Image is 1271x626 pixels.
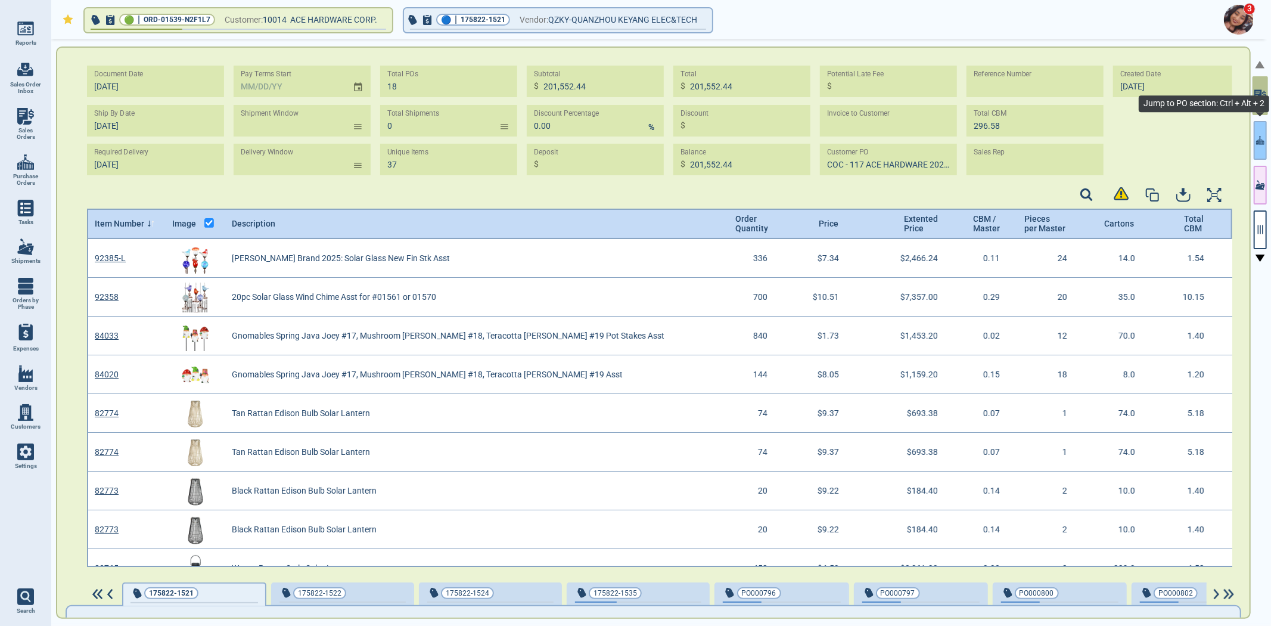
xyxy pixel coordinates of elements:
[1018,510,1083,549] div: 2
[138,14,140,26] span: |
[241,109,299,118] label: Shipment Window
[1118,253,1135,263] span: 14.0
[1224,5,1254,35] img: Avatar
[17,154,34,171] img: menu_icon
[827,80,832,92] p: $
[680,109,708,118] label: Discount
[232,253,450,263] span: [PERSON_NAME] Brand 2025: Solar Glass New Fin Stk Asst
[952,394,1018,433] div: 0.07
[149,587,194,599] span: 175822-1521
[18,219,33,226] span: Tasks
[753,370,767,379] span: 144
[753,331,767,340] span: 840
[1152,394,1220,433] div: 5.18
[1152,239,1220,278] div: 1.54
[232,486,377,495] span: Black Rattan Edison Bulb Solar Lantern
[17,20,34,37] img: menu_icon
[952,239,1018,278] div: 0.11
[758,486,767,495] span: 20
[87,105,217,137] input: MM/DD/YY
[232,525,377,534] span: Black Rattan Edison Bulb Solar Lantern
[1152,549,1220,588] div: 4.58
[232,563,356,573] span: Woven Rattan Style Solar Lantern
[94,70,144,79] label: Document Date
[548,13,697,27] span: QZKY-QUANZHOU KEYANG ELEC&TECH
[13,345,39,352] span: Expenses
[1104,219,1134,228] span: Cartons
[534,158,539,171] p: $
[290,15,377,24] span: ACE HARDWARE CORP.
[387,148,428,157] label: Unique Items
[818,370,839,379] span: $8.05
[1018,239,1083,278] div: 24
[680,80,685,92] p: $
[232,331,664,340] span: Gnomables Spring Java Joey #17, Mushroom [PERSON_NAME] #18, Teracotta [PERSON_NAME] #19 Pot Stake...
[857,549,952,588] div: $2,061.00
[95,447,119,457] a: 82774
[952,510,1018,549] div: 0.14
[90,589,105,600] img: DoubleArrowIcon
[144,14,210,26] span: ORD-01539-N2F1L7
[181,360,210,389] img: 84020Img
[1113,66,1243,97] input: MM/DD/YY
[105,589,115,600] img: ArrowIcon
[181,243,210,273] img: 92385-LImg
[124,16,134,24] span: 🟢
[1152,278,1220,317] div: 10.15
[87,66,217,97] input: MM/DD/YY
[17,365,34,382] img: menu_icon
[818,253,839,263] span: $7.34
[1018,394,1083,433] div: 1
[1120,70,1161,79] label: Created Date
[1152,510,1220,549] div: 1.40
[680,70,697,79] label: Total
[87,144,217,175] input: MM/DD/YY
[10,173,42,187] span: Purchase Orders
[95,253,126,263] a: 92385-L
[241,70,291,79] label: Pay Terms Start
[534,80,539,92] p: $
[952,355,1018,394] div: 0.15
[17,608,35,615] span: Search
[974,148,1005,157] label: Sales Rep
[1152,355,1220,394] div: 1.20
[11,258,41,265] span: Shipments
[857,394,952,433] div: $693.38
[1222,589,1236,600] img: DoubleArrowIcon
[181,282,210,312] img: 92358Img
[17,108,34,125] img: menu_icon
[753,563,767,573] span: 458
[232,292,436,302] span: 20pc Solar Glass Wind Chime Asst for #01561 or 01570
[85,8,392,32] button: 🟢|ORD-01539-N2F1L7Customer:10014 ACE HARDWARE CORP.
[1118,486,1135,495] span: 10.0
[534,70,561,79] label: Subtotal
[753,292,767,302] span: 700
[95,525,119,534] a: 82773
[461,14,505,26] span: 175822-1521
[15,39,36,47] span: Reports
[952,433,1018,472] div: 0.07
[17,238,34,255] img: menu_icon
[818,408,839,418] span: $9.37
[1118,292,1135,302] span: 35.0
[181,437,210,467] img: 82774Img
[11,423,41,430] span: Customers
[952,472,1018,510] div: 0.14
[181,476,210,506] img: 82773Img
[818,563,839,573] span: $4.50
[348,71,371,92] button: Choose date
[232,219,275,228] span: Description
[446,587,489,599] span: 175822-1524
[14,385,38,392] span: Vendors
[1152,317,1220,355] div: 1.40
[813,292,839,302] span: $10.51
[680,119,685,132] p: $
[758,408,767,418] span: 74
[1018,317,1083,355] div: 12
[234,66,343,97] input: MM/DD/YY
[974,70,1032,79] label: Reference Number
[857,355,952,394] div: $1,159.20
[1152,433,1220,472] div: 5.18
[857,510,952,549] div: $184.40
[952,549,1018,588] div: 0.02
